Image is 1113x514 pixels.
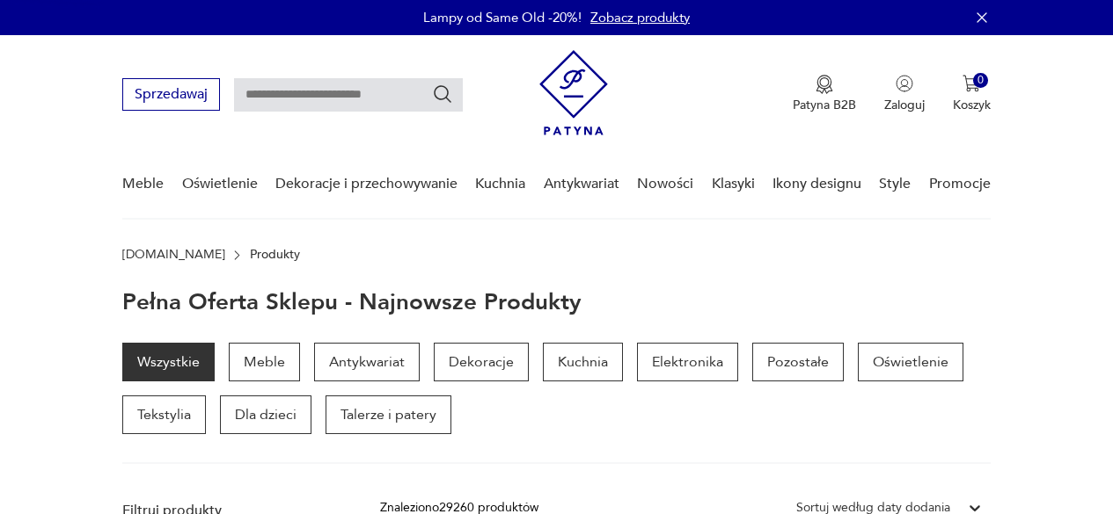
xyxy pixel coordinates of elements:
[637,343,738,381] a: Elektronika
[434,343,529,381] a: Dekoracje
[953,75,991,113] button: 0Koszyk
[250,248,300,262] p: Produkty
[182,150,258,218] a: Oświetlenie
[884,97,925,113] p: Zaloguj
[326,395,451,434] a: Talerze i patery
[314,343,420,381] a: Antykwariat
[752,343,844,381] a: Pozostałe
[122,395,206,434] a: Tekstylia
[953,97,991,113] p: Koszyk
[793,75,856,113] button: Patyna B2B
[122,90,220,102] a: Sprzedawaj
[858,343,963,381] a: Oświetlenie
[275,150,458,218] a: Dekoracje i przechowywanie
[229,343,300,381] a: Meble
[973,73,988,88] div: 0
[122,248,225,262] a: [DOMAIN_NAME]
[543,343,623,381] a: Kuchnia
[896,75,913,92] img: Ikonka użytkownika
[929,150,991,218] a: Promocje
[879,150,911,218] a: Style
[773,150,861,218] a: Ikony designu
[122,343,215,381] a: Wszystkie
[220,395,311,434] a: Dla dzieci
[963,75,980,92] img: Ikona koszyka
[590,9,690,26] a: Zobacz produkty
[793,75,856,113] a: Ikona medaluPatyna B2B
[539,50,608,135] img: Patyna - sklep z meblami i dekoracjami vintage
[423,9,582,26] p: Lampy od Same Old -20%!
[122,150,164,218] a: Meble
[122,78,220,111] button: Sprzedawaj
[712,150,755,218] a: Klasyki
[816,75,833,94] img: Ikona medalu
[884,75,925,113] button: Zaloguj
[637,150,693,218] a: Nowości
[475,150,525,218] a: Kuchnia
[432,83,453,105] button: Szukaj
[544,150,619,218] a: Antykwariat
[793,97,856,113] p: Patyna B2B
[122,290,582,315] h1: Pełna oferta sklepu - najnowsze produkty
